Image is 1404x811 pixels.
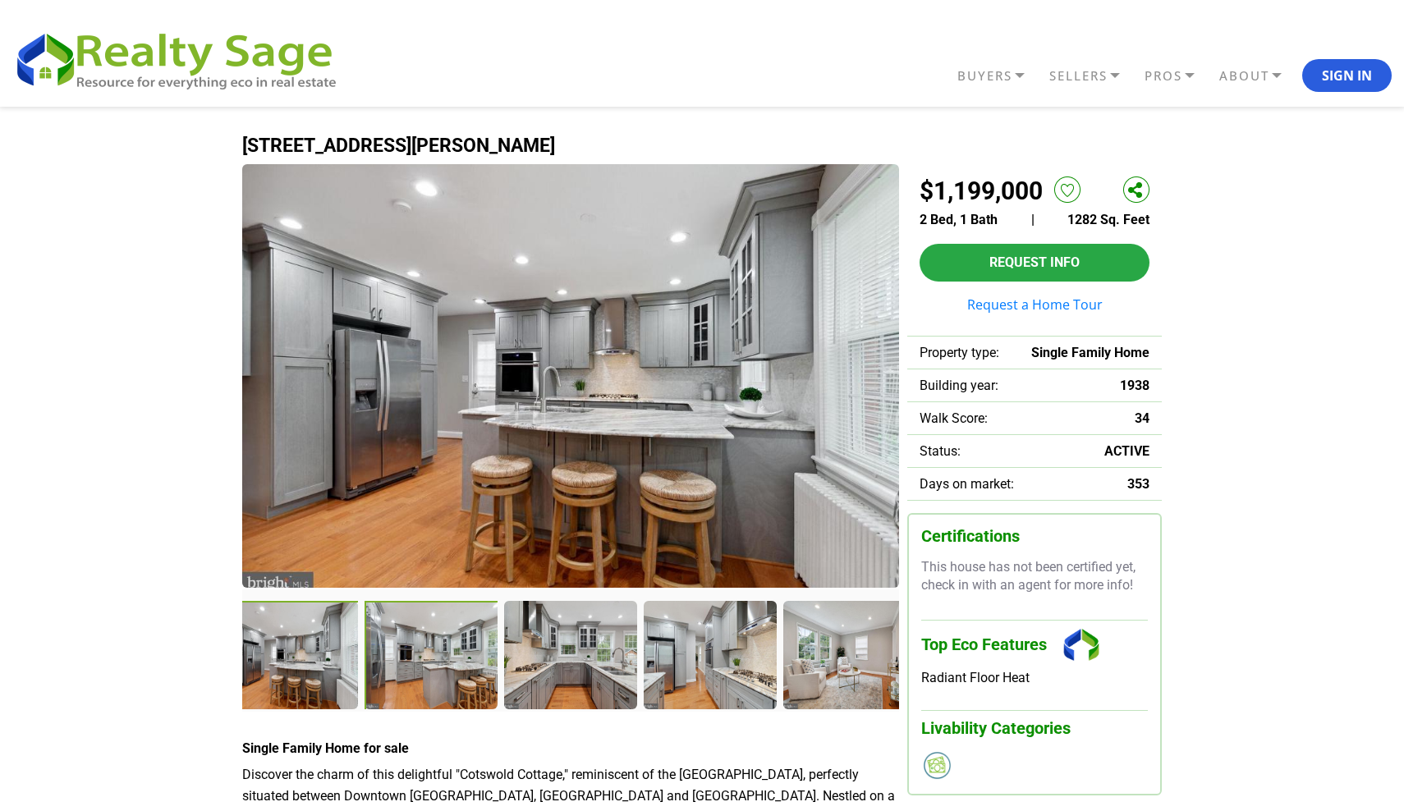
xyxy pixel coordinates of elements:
span: Walk Score: [920,410,988,426]
div: Radiant Floor Heat [921,670,1148,685]
button: Request Info [920,244,1149,282]
h1: [STREET_ADDRESS][PERSON_NAME] [242,135,1162,156]
span: | [1031,212,1035,227]
h2: $1,199,000 [920,176,1043,205]
a: ABOUT [1215,62,1302,90]
p: This house has not been certified yet, check in with an agent for more info! [921,558,1148,595]
span: ACTIVE [1104,443,1149,459]
span: 353 [1127,476,1149,492]
span: Single Family Home [1031,345,1149,360]
span: Property type: [920,345,999,360]
a: SELLERS [1045,62,1140,90]
span: 34 [1135,410,1149,426]
span: 2 Bed, 1 Bath [920,212,998,227]
h3: Top Eco Features [921,620,1148,670]
a: Request a Home Tour [920,298,1149,311]
span: Building year: [920,378,998,393]
img: REALTY SAGE [12,26,353,92]
a: BUYERS [953,62,1045,90]
h3: Livability Categories [921,710,1148,738]
span: Status: [920,443,961,459]
button: Sign In [1302,59,1392,92]
a: PROS [1140,62,1215,90]
span: 1938 [1120,378,1149,393]
h4: Single Family Home for sale [242,740,899,756]
h3: Certifications [921,527,1148,546]
span: 1282 Sq. Feet [1067,212,1149,227]
span: Days on market: [920,476,1014,492]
